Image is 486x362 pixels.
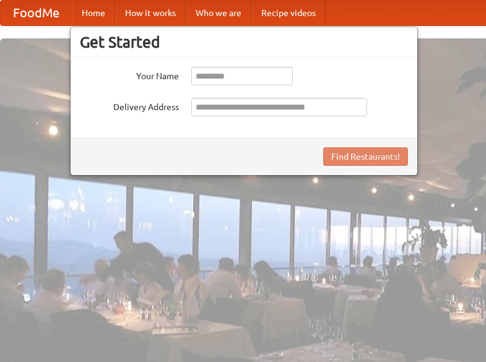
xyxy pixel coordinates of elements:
[72,1,115,25] a: Home
[1,1,72,25] a: FoodMe
[80,67,179,82] label: Your Name
[115,1,186,25] a: How it works
[186,1,251,25] a: Who we are
[251,1,326,25] a: Recipe videos
[80,33,408,51] h3: Get Started
[323,147,408,166] button: Find Restaurants!
[80,98,179,113] label: Delivery Address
